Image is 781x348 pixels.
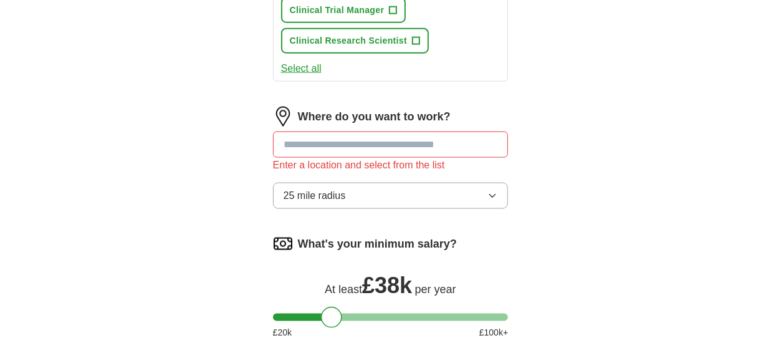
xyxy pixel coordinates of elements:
[284,188,346,203] span: 25 mile radius
[325,283,362,296] span: At least
[281,61,322,76] button: Select all
[281,28,429,54] button: Clinical Research Scientist
[415,283,456,296] span: per year
[290,4,385,17] span: Clinical Trial Manager
[273,183,509,209] button: 25 mile radius
[290,34,407,47] span: Clinical Research Scientist
[273,326,292,339] span: £ 20 k
[273,158,509,173] div: Enter a location and select from the list
[479,326,508,339] span: £ 100 k+
[273,234,293,254] img: salary.png
[298,236,457,253] label: What's your minimum salary?
[273,107,293,127] img: location.png
[362,273,412,298] span: £ 38k
[298,109,451,125] label: Where do you want to work?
